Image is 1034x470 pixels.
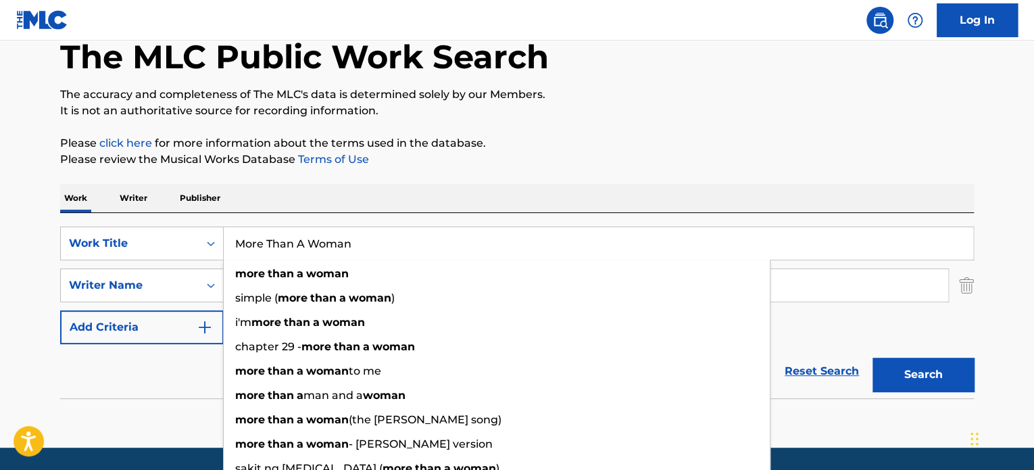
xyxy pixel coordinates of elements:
p: The accuracy and completeness of The MLC's data is determined solely by our Members. [60,87,974,103]
strong: than [268,389,294,402]
img: search [872,12,888,28]
strong: more [235,389,265,402]
button: Search [872,358,974,392]
strong: than [268,438,294,450]
strong: more [235,267,265,280]
strong: than [268,413,294,426]
img: help [907,12,923,28]
iframe: Chat Widget [966,405,1034,470]
strong: a [313,316,320,329]
strong: more [235,438,265,450]
strong: than [334,340,360,353]
span: to me [349,365,381,377]
strong: a [297,365,303,377]
strong: a [339,291,346,304]
span: simple ( [235,291,278,304]
strong: than [268,365,294,377]
strong: woman [306,365,349,377]
a: Public Search [866,7,893,34]
strong: woman [306,413,349,426]
button: Add Criteria [60,310,224,344]
strong: than [268,267,294,280]
div: Work Title [69,235,191,252]
p: It is not an authoritative source for recording information. [60,103,974,119]
strong: more [278,291,307,304]
p: Publisher [176,184,224,212]
strong: woman [363,389,405,402]
div: Help [902,7,929,34]
div: Drag [970,419,979,459]
img: 9d2ae6d4665cec9f34b9.svg [197,319,213,335]
strong: more [301,340,331,353]
p: Please for more information about the terms used in the database. [60,135,974,151]
strong: woman [306,438,349,450]
span: i'm [235,316,251,329]
strong: woman [349,291,391,304]
strong: woman [306,267,349,280]
span: - [PERSON_NAME] version [349,438,493,450]
span: chapter 29 - [235,340,301,353]
form: Search Form [60,227,974,398]
p: Writer [116,184,151,212]
a: click here [99,137,152,149]
strong: a [297,267,303,280]
img: MLC Logo [16,10,68,30]
span: ) [391,291,395,304]
div: Writer Name [69,277,191,293]
span: (the [PERSON_NAME] song) [349,413,501,426]
strong: a [363,340,370,353]
strong: a [297,389,303,402]
strong: woman [372,340,415,353]
p: Work [60,184,91,212]
strong: than [284,316,310,329]
strong: than [310,291,337,304]
p: Please review the Musical Works Database [60,151,974,168]
a: Log In [937,3,1018,37]
img: Delete Criterion [959,268,974,302]
strong: a [297,438,303,450]
a: Terms of Use [295,153,369,166]
strong: more [235,365,265,377]
span: man and a [303,389,363,402]
strong: more [235,413,265,426]
strong: woman [322,316,365,329]
strong: a [297,413,303,426]
a: Reset Search [778,356,866,386]
strong: more [251,316,281,329]
h1: The MLC Public Work Search [60,37,549,77]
